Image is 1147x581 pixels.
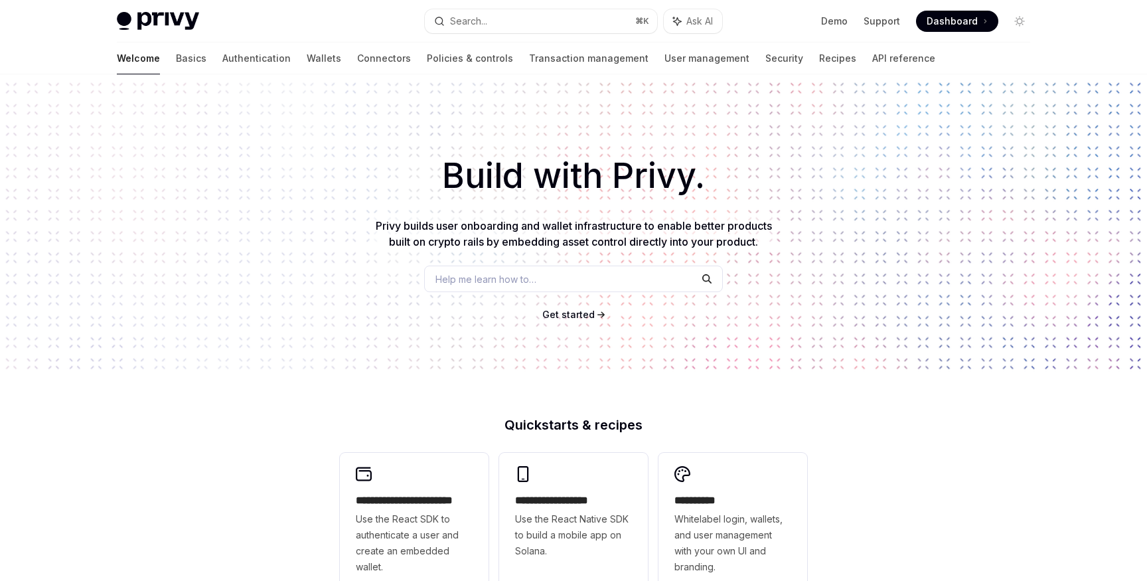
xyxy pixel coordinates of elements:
[529,42,649,74] a: Transaction management
[542,308,595,321] a: Get started
[765,42,803,74] a: Security
[542,309,595,320] span: Get started
[686,15,713,28] span: Ask AI
[356,511,473,575] span: Use the React SDK to authenticate a user and create an embedded wallet.
[222,42,291,74] a: Authentication
[821,15,848,28] a: Demo
[674,511,791,575] span: Whitelabel login, wallets, and user management with your own UI and branding.
[340,418,807,432] h2: Quickstarts & recipes
[515,511,632,559] span: Use the React Native SDK to build a mobile app on Solana.
[864,15,900,28] a: Support
[435,272,536,286] span: Help me learn how to…
[872,42,935,74] a: API reference
[927,15,978,28] span: Dashboard
[425,9,657,33] button: Search...⌘K
[376,219,772,248] span: Privy builds user onboarding and wallet infrastructure to enable better products built on crypto ...
[819,42,856,74] a: Recipes
[357,42,411,74] a: Connectors
[176,42,206,74] a: Basics
[664,9,722,33] button: Ask AI
[1009,11,1030,32] button: Toggle dark mode
[117,12,199,31] img: light logo
[117,42,160,74] a: Welcome
[427,42,513,74] a: Policies & controls
[664,42,749,74] a: User management
[635,16,649,27] span: ⌘ K
[21,150,1126,202] h1: Build with Privy.
[307,42,341,74] a: Wallets
[450,13,487,29] div: Search...
[916,11,998,32] a: Dashboard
